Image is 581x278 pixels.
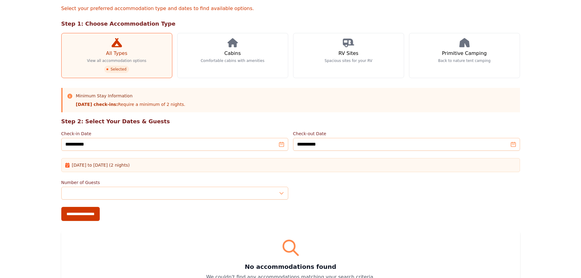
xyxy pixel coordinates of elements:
[104,66,129,73] span: Selected
[224,50,241,57] h3: Cabins
[61,33,172,78] a: All Types View all accommodation options Selected
[72,162,130,168] span: [DATE] to [DATE] (2 nights)
[106,50,127,57] h3: All Types
[442,50,487,57] h3: Primitive Camping
[69,262,513,271] h3: No accommodations found
[293,33,404,78] a: RV Sites Spacious sites for your RV
[339,50,358,57] h3: RV Sites
[293,131,520,137] label: Check-out Date
[61,131,288,137] label: Check-in Date
[76,102,118,107] strong: [DATE] check-ins:
[76,101,185,107] p: Require a minimum of 2 nights.
[61,5,520,12] p: Select your preferred accommodation type and dates to find available options.
[76,93,185,99] h3: Minimum Stay Information
[409,33,520,78] a: Primitive Camping Back to nature tent camping
[61,179,288,186] label: Number of Guests
[61,117,520,126] h2: Step 2: Select Your Dates & Guests
[325,58,372,63] p: Spacious sites for your RV
[61,20,520,28] h2: Step 1: Choose Accommodation Type
[87,58,146,63] p: View all accommodation options
[177,33,288,78] a: Cabins Comfortable cabins with amenities
[438,58,491,63] p: Back to nature tent camping
[201,58,264,63] p: Comfortable cabins with amenities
